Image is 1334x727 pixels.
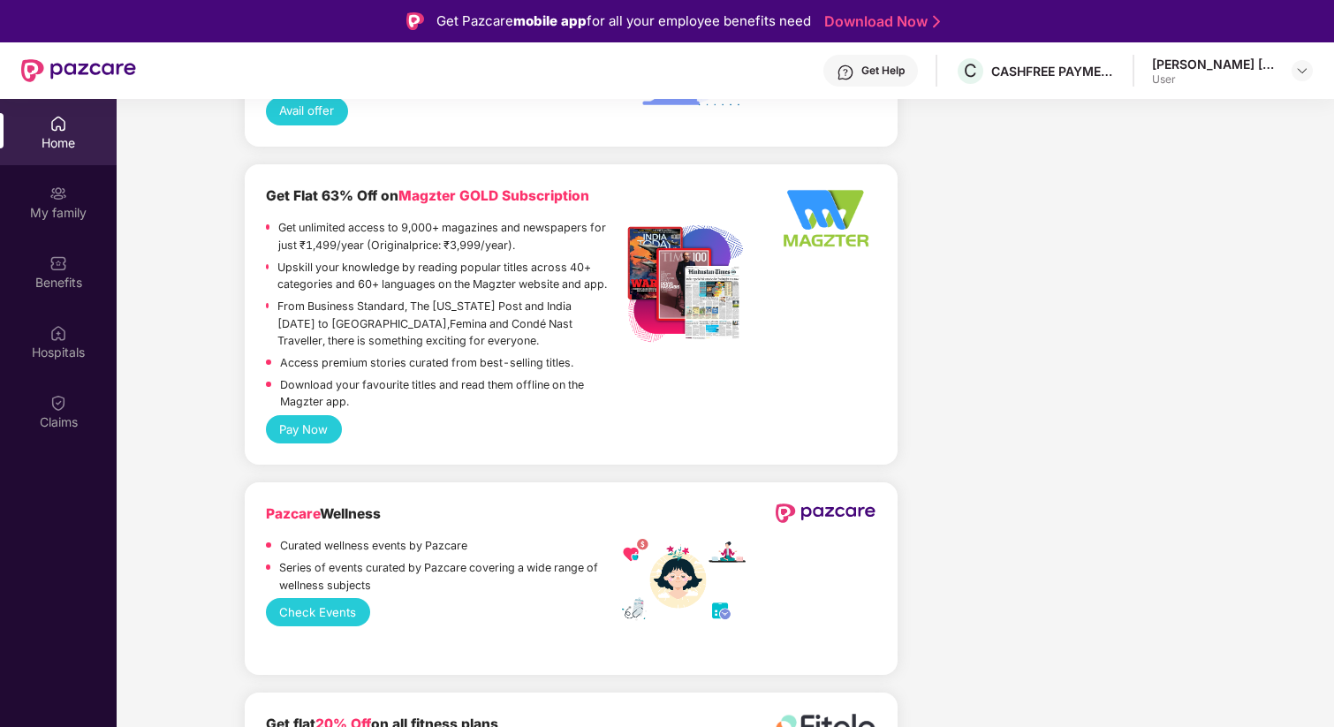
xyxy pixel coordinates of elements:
[824,12,935,31] a: Download Now
[49,394,67,412] img: svg+xml;base64,PHN2ZyBpZD0iQ2xhaW0iIHhtbG5zPSJodHRwOi8vd3d3LnczLm9yZy8yMDAwL3N2ZyIgd2lkdGg9IjIwIi...
[49,185,67,202] img: svg+xml;base64,PHN2ZyB3aWR0aD0iMjAiIGhlaWdodD0iMjAiIHZpZXdCb3g9IjAgMCAyMCAyMCIgZmlsbD0ibm9uZSIgeG...
[861,64,905,78] div: Get Help
[622,221,746,345] img: Listing%20Image%20-%20Option%201%20-%20Edited.png
[1295,64,1309,78] img: svg+xml;base64,PHN2ZyBpZD0iRHJvcGRvd24tMzJ4MzIiIHhtbG5zPSJodHRwOi8vd3d3LnczLm9yZy8yMDAwL3N2ZyIgd2...
[266,505,381,522] b: Wellness
[280,354,573,372] p: Access premium stories curated from best-selling titles.
[1152,72,1276,87] div: User
[21,59,136,82] img: New Pazcare Logo
[277,298,623,350] p: From Business Standard, The [US_STATE] Post and India [DATE] to [GEOGRAPHIC_DATA],Femina and Cond...
[933,12,940,31] img: Stroke
[280,376,623,411] p: Download your favourite titles and read them offline on the Magzter app.
[398,187,589,204] span: Magzter GOLD Subscription
[277,259,622,293] p: Upskill your knowledge by reading popular titles across 40+ categories and 60+ languages on the M...
[49,324,67,342] img: svg+xml;base64,PHN2ZyBpZD0iSG9zcGl0YWxzIiB4bWxucz0iaHR0cDovL3d3dy53My5vcmcvMjAwMC9zdmciIHdpZHRoPS...
[266,187,589,204] b: Get Flat 63% Off on
[964,60,977,81] span: C
[266,598,370,626] button: Check Events
[1152,56,1276,72] div: [PERSON_NAME] [PERSON_NAME]
[991,63,1115,80] div: CASHFREE PAYMENTS INDIA PVT. LTD.
[279,559,622,594] p: Series of events curated by Pazcare covering a wide range of wellness subjects
[406,12,424,30] img: Logo
[280,537,467,555] p: Curated wellness events by Pazcare
[49,115,67,133] img: svg+xml;base64,PHN2ZyBpZD0iSG9tZSIgeG1sbnM9Imh0dHA6Ly93d3cudzMub3JnLzIwMDAvc3ZnIiB3aWR0aD0iMjAiIG...
[775,186,876,252] img: Logo%20-%20Option%202_340x220%20-%20Edited.png
[49,254,67,272] img: svg+xml;base64,PHN2ZyBpZD0iQmVuZWZpdHMiIHhtbG5zPSJodHRwOi8vd3d3LnczLm9yZy8yMDAwL3N2ZyIgd2lkdGg9Ij...
[513,12,587,29] strong: mobile app
[266,97,348,125] button: Avail offer
[837,64,854,81] img: svg+xml;base64,PHN2ZyBpZD0iSGVscC0zMngzMiIgeG1sbnM9Imh0dHA6Ly93d3cudzMub3JnLzIwMDAvc3ZnIiB3aWR0aD...
[436,11,811,32] div: Get Pazcare for all your employee benefits need
[775,504,876,524] img: newPazcareLogo.svg
[266,415,342,443] button: Pay Now
[266,505,320,522] span: Pazcare
[622,539,746,623] img: wellness_mobile.png
[278,219,622,254] p: Get unlimited access to 9,000+ magazines and newspapers for just ₹1,499/year (Originalprice: ₹3,9...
